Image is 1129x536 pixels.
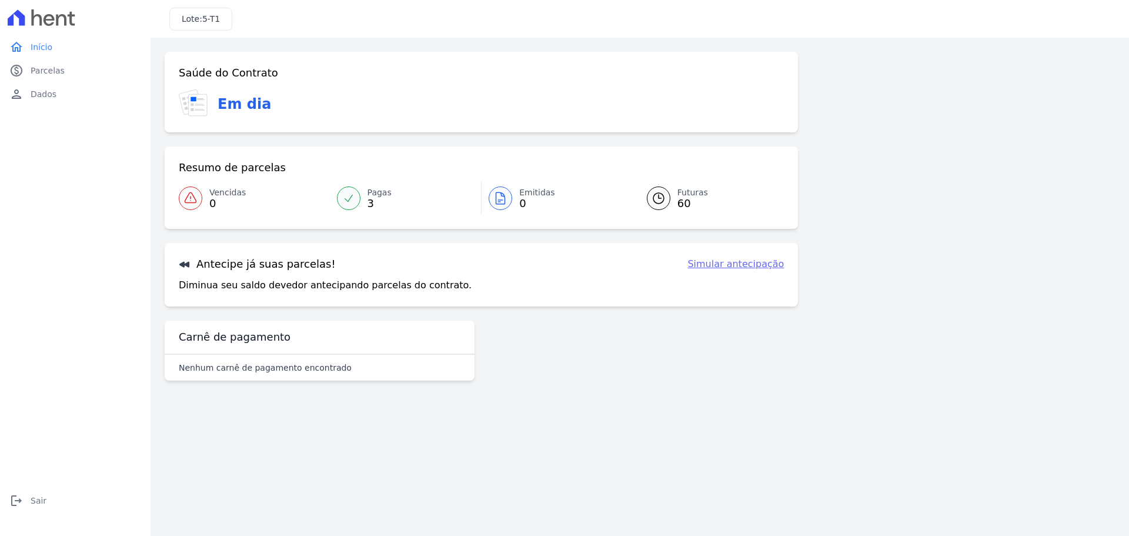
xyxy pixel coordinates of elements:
a: Vencidas 0 [179,182,330,215]
a: Pagas 3 [330,182,482,215]
span: 5-T1 [202,14,220,24]
a: Simular antecipação [687,257,784,271]
span: 0 [209,199,246,208]
a: Emitidas 0 [482,182,633,215]
span: 60 [677,199,708,208]
span: Futuras [677,187,708,199]
i: paid [9,64,24,78]
h3: Lote: [182,13,220,25]
span: Dados [31,88,56,100]
span: Vencidas [209,187,246,199]
span: 3 [368,199,392,208]
i: logout [9,494,24,508]
h3: Resumo de parcelas [179,161,286,175]
i: home [9,40,24,54]
h3: Em dia [218,94,271,115]
span: Emitidas [519,187,555,199]
p: Diminua seu saldo devedor antecipando parcelas do contrato. [179,278,472,292]
span: Pagas [368,187,392,199]
a: personDados [5,82,146,106]
i: person [9,87,24,101]
a: homeInício [5,35,146,59]
a: paidParcelas [5,59,146,82]
h3: Saúde do Contrato [179,66,278,80]
h3: Antecipe já suas parcelas! [179,257,336,271]
a: Futuras 60 [633,182,784,215]
p: Nenhum carnê de pagamento encontrado [179,362,352,374]
span: Início [31,41,52,53]
span: 0 [519,199,555,208]
a: logoutSair [5,489,146,512]
h3: Carnê de pagamento [179,330,290,344]
span: Sair [31,495,46,507]
span: Parcelas [31,65,65,76]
